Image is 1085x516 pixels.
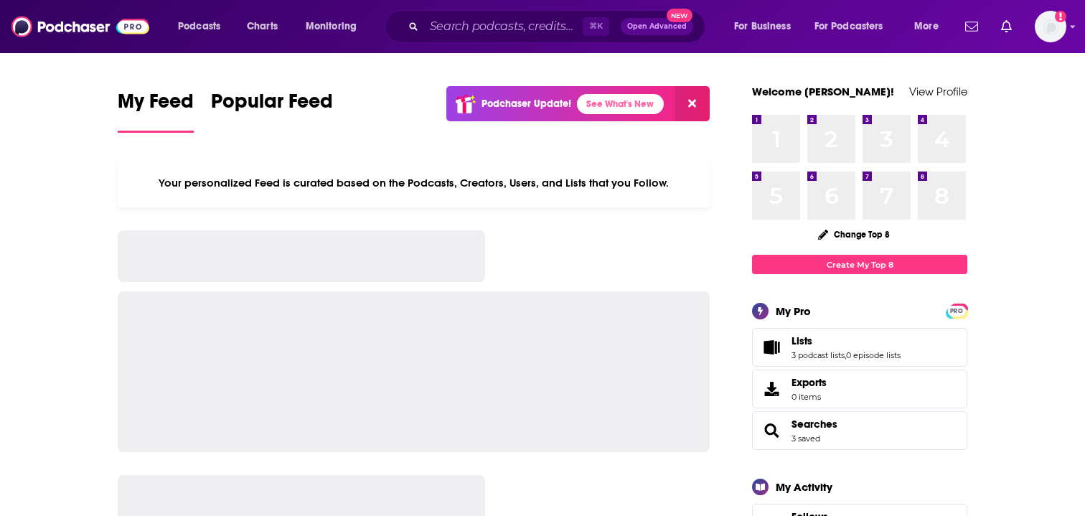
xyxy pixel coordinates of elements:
div: Your personalized Feed is curated based on the Podcasts, Creators, Users, and Lists that you Follow. [118,159,710,207]
a: Lists [757,337,786,357]
span: Lists [792,334,812,347]
a: Welcome [PERSON_NAME]! [752,85,894,98]
span: Exports [792,376,827,389]
a: Searches [792,418,837,431]
span: For Podcasters [814,17,883,37]
span: Lists [752,328,967,367]
div: My Pro [776,304,811,318]
span: More [914,17,939,37]
span: New [667,9,692,22]
a: Searches [757,421,786,441]
p: Podchaser Update! [482,98,571,110]
span: PRO [948,306,965,316]
button: open menu [904,15,957,38]
span: Exports [757,379,786,399]
a: 0 episode lists [846,350,901,360]
img: Podchaser - Follow, Share and Rate Podcasts [11,13,149,40]
button: open menu [805,15,904,38]
a: Popular Feed [211,89,333,133]
div: My Activity [776,480,832,494]
button: Change Top 8 [809,225,898,243]
a: 3 saved [792,433,820,444]
span: , [845,350,846,360]
span: Searches [752,411,967,450]
button: Open AdvancedNew [621,18,693,35]
span: Charts [247,17,278,37]
span: Logged in as adrian.villarreal [1035,11,1066,42]
button: open menu [724,15,809,38]
span: ⌘ K [583,17,609,36]
a: Exports [752,370,967,408]
button: open menu [168,15,239,38]
span: Monitoring [306,17,357,37]
a: PRO [948,305,965,316]
span: Popular Feed [211,89,333,122]
button: open menu [296,15,375,38]
svg: Add a profile image [1055,11,1066,22]
span: For Business [734,17,791,37]
button: Show profile menu [1035,11,1066,42]
a: See What's New [577,94,664,114]
a: Show notifications dropdown [995,14,1018,39]
span: My Feed [118,89,194,122]
a: My Feed [118,89,194,133]
a: View Profile [909,85,967,98]
a: 3 podcast lists [792,350,845,360]
input: Search podcasts, credits, & more... [424,15,583,38]
a: Create My Top 8 [752,255,967,274]
img: User Profile [1035,11,1066,42]
a: Charts [238,15,286,38]
a: Show notifications dropdown [959,14,984,39]
div: Search podcasts, credits, & more... [398,10,719,43]
span: Podcasts [178,17,220,37]
a: Lists [792,334,901,347]
span: Open Advanced [627,23,687,30]
span: 0 items [792,392,827,402]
